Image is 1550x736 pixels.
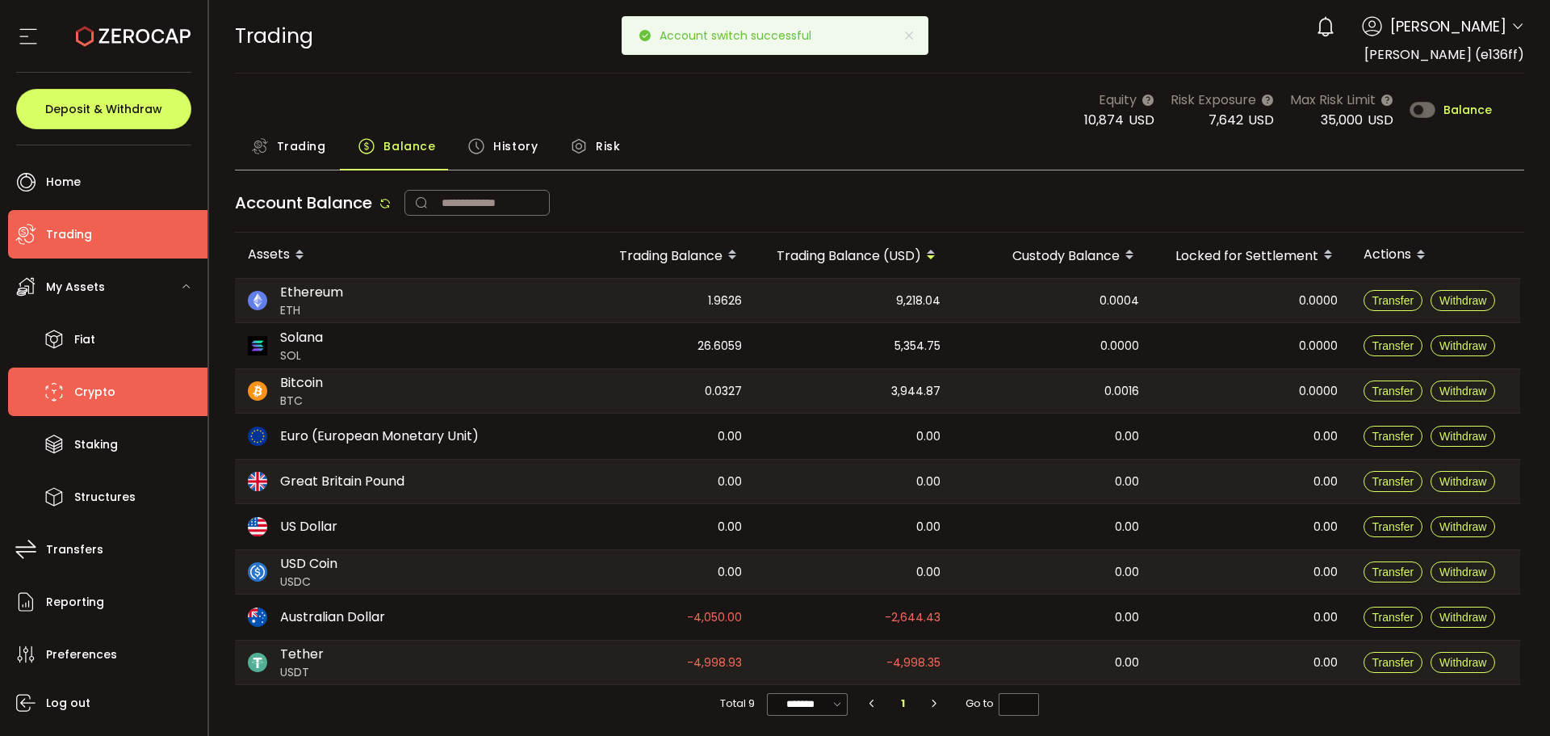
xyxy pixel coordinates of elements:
span: Equity [1099,90,1137,110]
span: USD [1129,111,1154,129]
span: USDT [280,664,324,681]
span: Staking [74,433,118,456]
span: Total 9 [720,692,755,715]
span: Transfer [1372,656,1414,669]
span: Great Britain Pound [280,472,404,491]
span: Withdraw [1439,294,1486,307]
span: Log out [46,692,90,715]
p: Account switch successful [660,30,824,41]
span: Transfer [1372,566,1414,578]
span: 0.00 [916,563,940,582]
span: 0.00 [1313,518,1338,536]
span: Crypto [74,381,115,404]
span: 0.00 [1115,654,1139,672]
button: Transfer [1364,290,1423,311]
span: 5,354.75 [894,337,940,355]
img: btc_portfolio.svg [248,381,267,401]
span: 0.00 [1115,518,1139,536]
span: 26.6059 [697,337,742,355]
button: Withdraw [1431,426,1495,447]
button: Transfer [1364,652,1423,673]
span: 10,874 [1084,111,1124,129]
span: 0.0004 [1100,292,1139,310]
span: Balance [1443,104,1492,116]
span: 0.00 [1115,608,1139,627]
button: Deposit & Withdraw [16,89,191,129]
span: 3,944.87 [891,382,940,401]
span: 0.0000 [1299,382,1338,401]
span: Reporting [46,591,104,614]
span: 0.00 [1115,473,1139,491]
button: Transfer [1364,607,1423,628]
button: Withdraw [1431,290,1495,311]
span: 0.00 [916,518,940,536]
span: Solana [280,328,323,347]
span: -4,998.35 [886,654,940,672]
div: Locked for Settlement [1152,242,1351,269]
button: Withdraw [1431,471,1495,492]
span: Withdraw [1439,339,1486,352]
span: 0.00 [1313,473,1338,491]
div: Custody Balance [953,242,1152,269]
span: ETH [280,302,343,319]
li: 1 [889,692,918,715]
img: eur_portfolio.svg [248,427,267,446]
span: Transfer [1372,611,1414,624]
span: Withdraw [1439,475,1486,488]
span: My Assets [46,275,105,299]
span: Balance [383,130,435,162]
span: Trading [235,22,313,50]
div: Trading Balance (USD) [755,242,953,269]
button: Withdraw [1431,607,1495,628]
span: 0.0016 [1104,382,1139,401]
span: 0.00 [718,518,742,536]
span: 0.00 [1115,427,1139,446]
button: Withdraw [1431,652,1495,673]
span: Withdraw [1439,611,1486,624]
button: Withdraw [1431,516,1495,537]
button: Transfer [1364,516,1423,537]
span: BTC [280,393,323,410]
img: usd_portfolio.svg [248,517,267,536]
span: [PERSON_NAME] (e136ff) [1364,45,1524,64]
span: 0.0327 [705,382,742,401]
span: Risk Exposure [1171,90,1256,110]
span: 0.00 [718,427,742,446]
span: Home [46,170,81,194]
span: Transfer [1372,520,1414,533]
span: 0.00 [1313,563,1338,582]
span: Withdraw [1439,430,1486,443]
span: Account Balance [235,191,372,214]
div: Assets [235,242,556,269]
div: Actions [1351,242,1520,269]
span: Ethereum [280,283,343,302]
span: Withdraw [1439,520,1486,533]
span: Fiat [74,328,95,351]
span: Transfers [46,538,103,561]
button: Transfer [1364,335,1423,356]
span: USD [1248,111,1274,129]
img: usdc_portfolio.svg [248,562,267,582]
span: Max Risk Limit [1290,90,1376,110]
span: 1.9626 [708,292,742,310]
div: Chat Widget [1469,658,1550,736]
span: 35,000 [1321,111,1363,129]
span: -4,050.00 [687,608,742,627]
span: 0.00 [1115,563,1139,582]
div: Trading Balance [556,242,755,269]
span: -2,644.43 [885,608,940,627]
img: sol_portfolio.png [248,336,267,355]
span: Euro (European Monetary Unit) [280,427,479,446]
span: Transfer [1372,430,1414,443]
button: Transfer [1364,471,1423,492]
img: aud_portfolio.svg [248,608,267,627]
span: 0.0000 [1299,337,1338,355]
span: 0.00 [1313,608,1338,627]
span: 0.0000 [1100,337,1139,355]
button: Transfer [1364,381,1423,402]
span: Australian Dollar [280,608,385,627]
span: Transfer [1372,339,1414,352]
span: USD [1368,111,1393,129]
img: usdt_portfolio.svg [248,653,267,672]
span: 9,218.04 [896,292,940,310]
